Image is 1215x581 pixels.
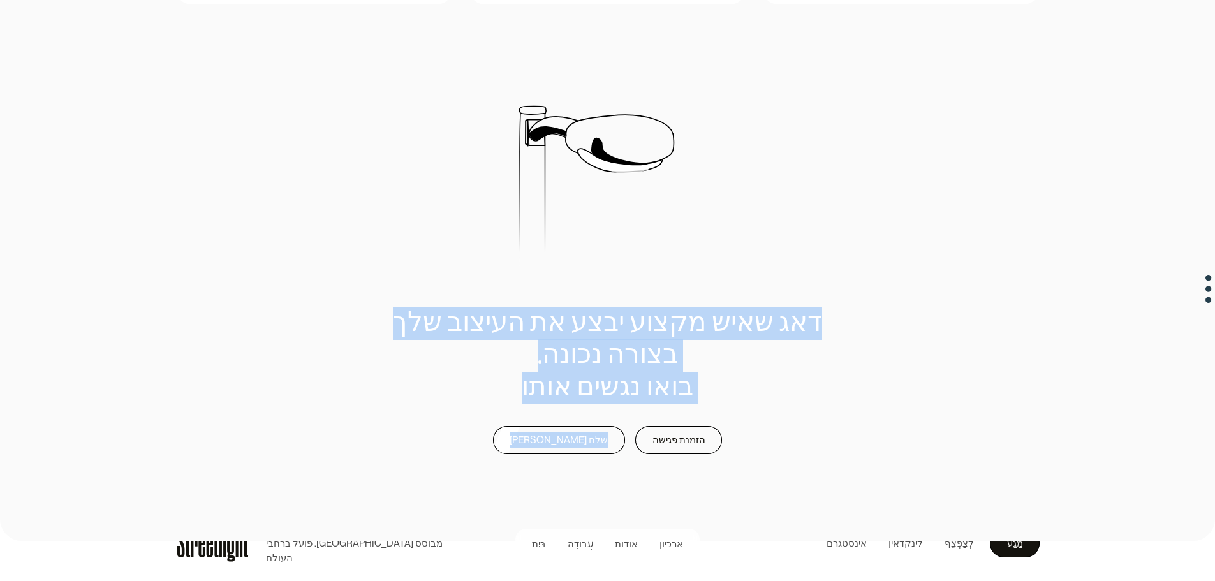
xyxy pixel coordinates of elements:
[557,534,605,554] a: עֲבוֹדָה
[990,529,1040,557] a: מַגָע
[934,533,985,553] a: לְצַפְצֵף
[659,538,683,550] font: ארכיון
[615,538,638,550] font: אוֹדוֹת
[510,434,608,446] font: שלח [PERSON_NAME]
[878,533,934,553] a: לינקדאין
[816,533,878,553] a: אינסטגרם
[568,538,594,550] font: עֲבוֹדָה
[532,538,546,550] font: בַּיִת
[649,534,694,554] a: ארכיון
[652,434,705,446] font: הזמנת פגישה
[1007,537,1023,549] font: מַגָע
[605,534,649,554] a: אוֹדוֹת
[521,534,557,554] a: בַּיִת
[522,372,693,403] font: בואו נגשים אותו
[945,537,974,549] font: לְצַפְצֵף
[888,537,923,549] font: לינקדאין
[493,426,625,454] a: שלח [PERSON_NAME]
[266,537,443,564] font: מבוסס [GEOGRAPHIC_DATA]. פועל ברחבי העולם
[827,537,867,549] font: אינסטגרם
[635,426,722,454] a: הזמנת פגישה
